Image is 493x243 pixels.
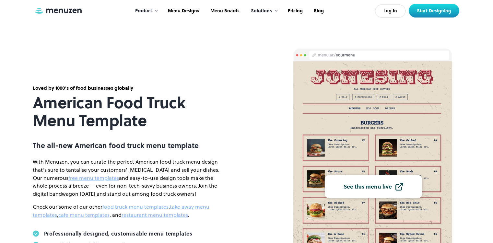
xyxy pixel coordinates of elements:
a: Start Designing [409,4,459,17]
div: Solutions [244,1,282,21]
h1: American Food Truck Menu Template [33,94,227,130]
a: Menu Boards [204,1,244,21]
div: Product [129,1,162,21]
p: With Menuzen, you can curate the perfect American food truck menu design that’s sure to tantalise... [33,158,227,198]
a: Menu Designs [162,1,204,21]
a: Pricing [282,1,308,21]
div: Loved by 1000's of food businesses globally [33,85,227,92]
a: take away menu templates [33,203,209,218]
a: free menu templates [68,174,119,181]
a: food truck menu templates [102,203,169,210]
a: cafe menu templates [58,211,110,218]
div: Product [135,7,152,15]
div: Solutions [251,7,272,15]
p: The all-new American food truck menu template [33,141,227,150]
p: Check our some of our other , , , and . [33,203,227,219]
a: restaurant menu templates [122,211,188,218]
a: Log In [375,5,405,17]
div: Professionally designed, customisable menu templates [44,230,193,237]
a: Blog [308,1,329,21]
div: See this menu live [344,184,392,190]
a: See this menu live [325,175,422,198]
